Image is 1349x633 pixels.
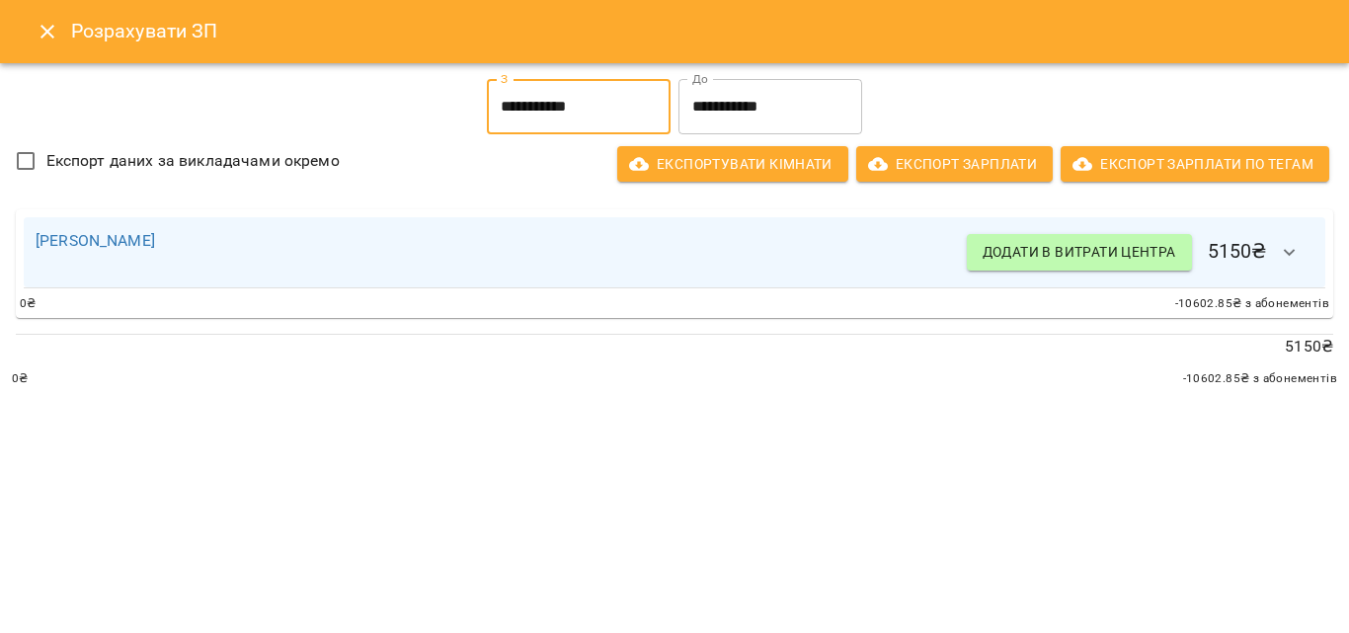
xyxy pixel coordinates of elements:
[71,16,1325,46] h6: Розрахувати ЗП
[46,149,340,173] span: Експорт даних за викладачами окремо
[617,146,848,182] button: Експортувати кімнати
[1175,294,1329,314] span: -10602.85 ₴ з абонементів
[12,369,29,389] span: 0 ₴
[24,8,71,55] button: Close
[16,335,1333,358] p: 5150 ₴
[872,152,1037,176] span: Експорт Зарплати
[967,229,1313,277] h6: 5150 ₴
[1183,369,1337,389] span: -10602.85 ₴ з абонементів
[1061,146,1329,182] button: Експорт Зарплати по тегам
[856,146,1053,182] button: Експорт Зарплати
[633,152,833,176] span: Експортувати кімнати
[1076,152,1313,176] span: Експорт Зарплати по тегам
[20,294,37,314] span: 0 ₴
[36,231,155,250] a: [PERSON_NAME]
[967,234,1192,270] button: Додати в витрати центра
[983,240,1176,264] span: Додати в витрати центра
